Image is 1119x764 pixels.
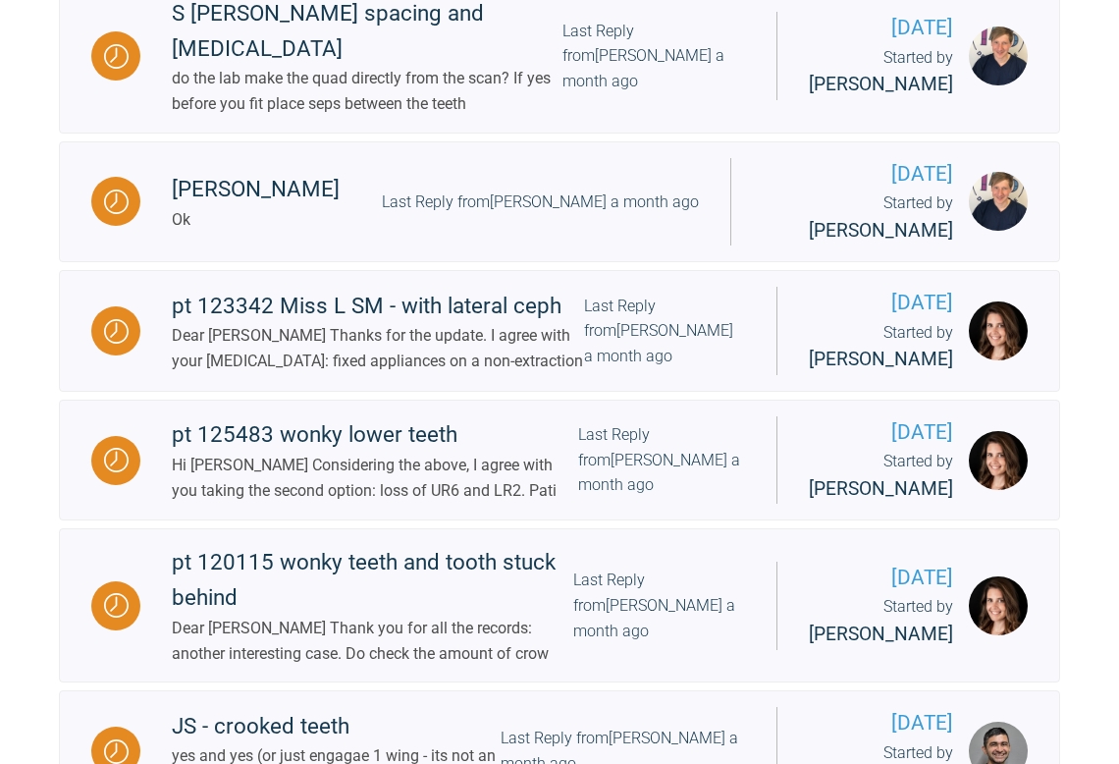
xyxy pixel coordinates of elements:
span: [PERSON_NAME] [809,73,953,95]
div: Started by [763,191,953,246]
img: Alexandra Lee [969,431,1028,490]
span: [DATE] [809,707,953,739]
div: Started by [809,45,953,100]
div: Started by [809,320,953,375]
a: Waitingpt 120115 wonky teeth and tooth stuck behindDear [PERSON_NAME] Thank you for all the recor... [59,528,1060,682]
a: Waitingpt 123342 Miss L SM - with lateral cephDear [PERSON_NAME] Thanks for the update. I agree w... [59,270,1060,392]
div: Started by [809,594,953,649]
span: [DATE] [763,158,953,191]
span: [DATE] [809,287,953,319]
div: Last Reply from [PERSON_NAME] a month ago [562,19,745,94]
div: Last Reply from [PERSON_NAME] a month ago [584,294,745,369]
img: Jack Gardner [969,172,1028,231]
span: [DATE] [809,416,953,449]
div: Dear [PERSON_NAME] Thanks for the update. I agree with your [MEDICAL_DATA]: fixed appliances on a... [172,323,584,373]
img: Jack Gardner [969,27,1028,85]
img: Waiting [104,593,129,618]
img: Waiting [104,190,129,214]
img: Waiting [104,448,129,472]
span: [PERSON_NAME] [809,477,953,500]
div: JS - crooked teeth [172,709,501,744]
a: Waiting[PERSON_NAME]OkLast Reply from[PERSON_NAME] a month ago[DATE]Started by [PERSON_NAME]Jack ... [59,141,1060,263]
div: Ok [172,207,340,233]
div: [PERSON_NAME] [172,172,340,207]
div: pt 123342 Miss L SM - with lateral ceph [172,289,584,324]
span: [PERSON_NAME] [809,219,953,242]
span: [DATE] [809,12,953,44]
div: Last Reply from [PERSON_NAME] a month ago [382,190,699,215]
div: Started by [809,449,953,504]
img: Waiting [104,739,129,764]
span: [PERSON_NAME] [809,348,953,370]
div: pt 120115 wonky teeth and tooth stuck behind [172,545,573,616]
div: pt 125483 wonky lower teeth [172,417,578,453]
img: Waiting [104,44,129,69]
div: Hi [PERSON_NAME] Considering the above, I agree with you taking the second option: loss of UR6 an... [172,453,578,503]
img: Waiting [104,319,129,344]
img: Alexandra Lee [969,301,1028,360]
span: [PERSON_NAME] [809,623,953,645]
div: Last Reply from [PERSON_NAME] a month ago [573,568,745,643]
img: Alexandra Lee [969,576,1028,635]
span: [DATE] [809,562,953,594]
a: Waitingpt 125483 wonky lower teethHi [PERSON_NAME] Considering the above, I agree with you taking... [59,400,1060,521]
div: do the lab make the quad directly from the scan? If yes before you fit place seps between the teeth [172,66,562,116]
div: Dear [PERSON_NAME] Thank you for all the records: another interesting case. Do check the amount o... [172,616,573,666]
div: Last Reply from [PERSON_NAME] a month ago [578,422,745,498]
